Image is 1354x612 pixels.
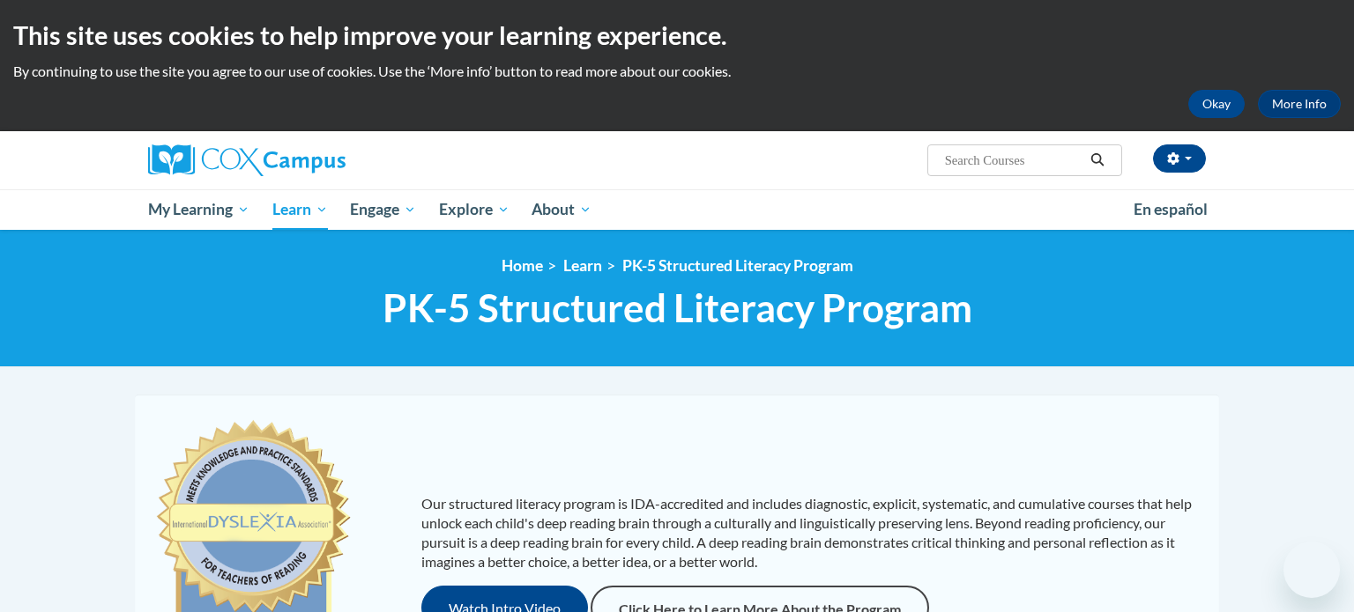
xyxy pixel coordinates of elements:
[122,189,1232,230] div: Main menu
[13,18,1341,53] h2: This site uses cookies to help improve your learning experience.
[428,189,521,230] a: Explore
[383,284,972,331] span: PK-5 Structured Literacy Program
[1084,150,1111,171] button: Search
[13,62,1341,81] p: By continuing to use the site you agree to our use of cookies. Use the ‘More info’ button to read...
[148,199,249,220] span: My Learning
[421,494,1201,571] p: Our structured literacy program is IDA-accredited and includes diagnostic, explicit, systematic, ...
[148,144,346,176] img: Cox Campus
[1153,144,1206,173] button: Account Settings
[1258,90,1341,118] a: More Info
[943,150,1084,171] input: Search Courses
[272,199,328,220] span: Learn
[521,189,604,230] a: About
[1283,542,1340,598] iframe: Button to launch messaging window
[338,189,428,230] a: Engage
[1134,200,1208,218] span: En español
[137,189,261,230] a: My Learning
[261,189,339,230] a: Learn
[350,199,416,220] span: Engage
[148,144,483,176] a: Cox Campus
[532,199,591,220] span: About
[622,256,853,275] a: PK-5 Structured Literacy Program
[1122,191,1219,228] a: En español
[439,199,510,220] span: Explore
[1188,90,1245,118] button: Okay
[563,256,602,275] a: Learn
[502,256,543,275] a: Home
